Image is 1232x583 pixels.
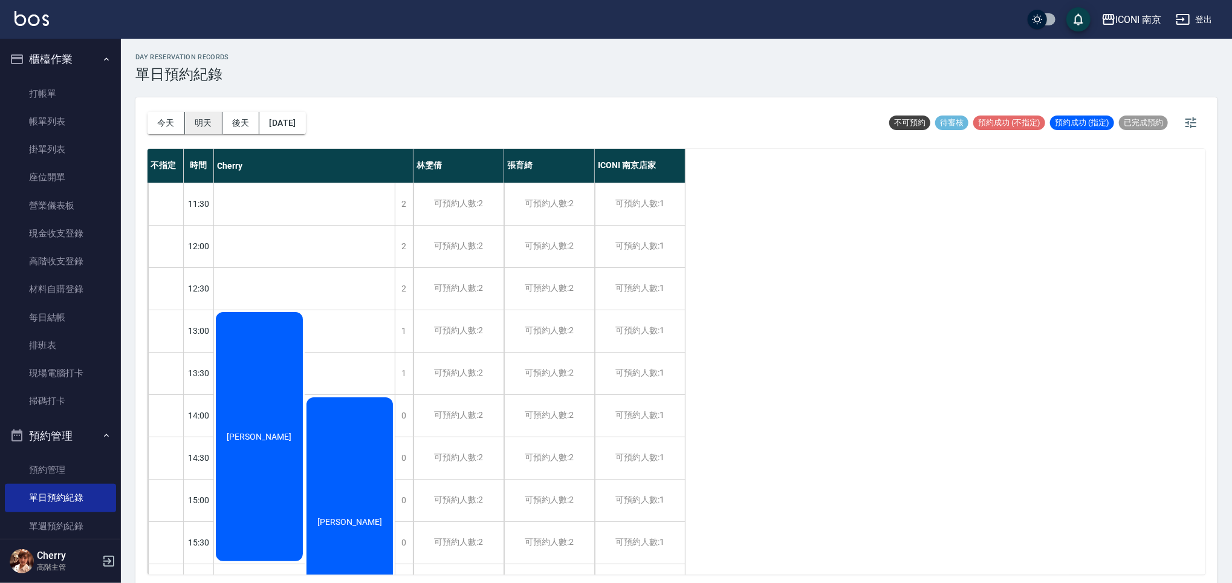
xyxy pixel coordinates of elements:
[395,437,413,479] div: 0
[135,53,229,61] h2: day Reservation records
[5,192,116,220] a: 營業儀表板
[184,394,214,437] div: 14:00
[504,522,594,564] div: 可預約人數:2
[5,387,116,415] a: 掃碼打卡
[504,268,594,310] div: 可預約人數:2
[595,310,685,352] div: 可預約人數:1
[413,522,504,564] div: 可預約人數:2
[504,353,594,394] div: 可預約人數:2
[504,437,594,479] div: 可預約人數:2
[889,117,930,128] span: 不可預約
[504,149,595,183] div: 張育綺
[15,11,49,26] img: Logo
[214,149,413,183] div: Cherry
[184,149,214,183] div: 時間
[184,521,214,564] div: 15:30
[10,549,34,573] img: Person
[1097,7,1167,32] button: ICONI 南京
[413,310,504,352] div: 可預約人數:2
[595,522,685,564] div: 可預約人數:1
[5,80,116,108] a: 打帳單
[5,331,116,359] a: 排班表
[5,304,116,331] a: 每日結帳
[37,550,99,562] h5: Cherry
[184,267,214,310] div: 12:30
[595,226,685,267] div: 可預約人數:1
[184,225,214,267] div: 12:00
[395,226,413,267] div: 2
[5,108,116,135] a: 帳單列表
[184,310,214,352] div: 13:00
[5,44,116,75] button: 櫃檯作業
[5,220,116,247] a: 現金收支登錄
[184,437,214,479] div: 14:30
[5,512,116,540] a: 單週預約紀錄
[504,310,594,352] div: 可預約人數:2
[504,226,594,267] div: 可預約人數:2
[1171,8,1217,31] button: 登出
[5,135,116,163] a: 掛單列表
[5,359,116,387] a: 現場電腦打卡
[1050,117,1114,128] span: 預約成功 (指定)
[1116,12,1162,27] div: ICONI 南京
[222,112,260,134] button: 後天
[224,432,294,441] span: [PERSON_NAME]
[135,66,229,83] h3: 單日預約紀錄
[413,353,504,394] div: 可預約人數:2
[395,353,413,394] div: 1
[595,437,685,479] div: 可預約人數:1
[5,484,116,512] a: 單日預約紀錄
[595,480,685,521] div: 可預約人數:1
[395,480,413,521] div: 0
[504,480,594,521] div: 可預約人數:2
[184,479,214,521] div: 15:00
[413,183,504,225] div: 可預約人數:2
[315,517,384,527] span: [PERSON_NAME]
[595,395,685,437] div: 可預約人數:1
[148,112,185,134] button: 今天
[413,437,504,479] div: 可預約人數:2
[5,163,116,191] a: 座位開單
[5,247,116,275] a: 高階收支登錄
[37,562,99,573] p: 高階主管
[395,183,413,225] div: 2
[184,352,214,394] div: 13:30
[935,117,968,128] span: 待審核
[504,183,594,225] div: 可預約人數:2
[5,275,116,303] a: 材料自購登錄
[595,268,685,310] div: 可預約人數:1
[413,226,504,267] div: 可預約人數:2
[413,395,504,437] div: 可預約人數:2
[5,420,116,452] button: 預約管理
[595,149,686,183] div: ICONI 南京店家
[1066,7,1091,31] button: save
[504,395,594,437] div: 可預約人數:2
[259,112,305,134] button: [DATE]
[395,268,413,310] div: 2
[413,268,504,310] div: 可預約人數:2
[5,456,116,484] a: 預約管理
[595,183,685,225] div: 可預約人數:1
[395,522,413,564] div: 0
[148,149,184,183] div: 不指定
[1119,117,1168,128] span: 已完成預約
[184,183,214,225] div: 11:30
[413,480,504,521] div: 可預約人數:2
[185,112,222,134] button: 明天
[413,149,504,183] div: 林雯倩
[395,395,413,437] div: 0
[395,310,413,352] div: 1
[973,117,1045,128] span: 預約成功 (不指定)
[595,353,685,394] div: 可預約人數:1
